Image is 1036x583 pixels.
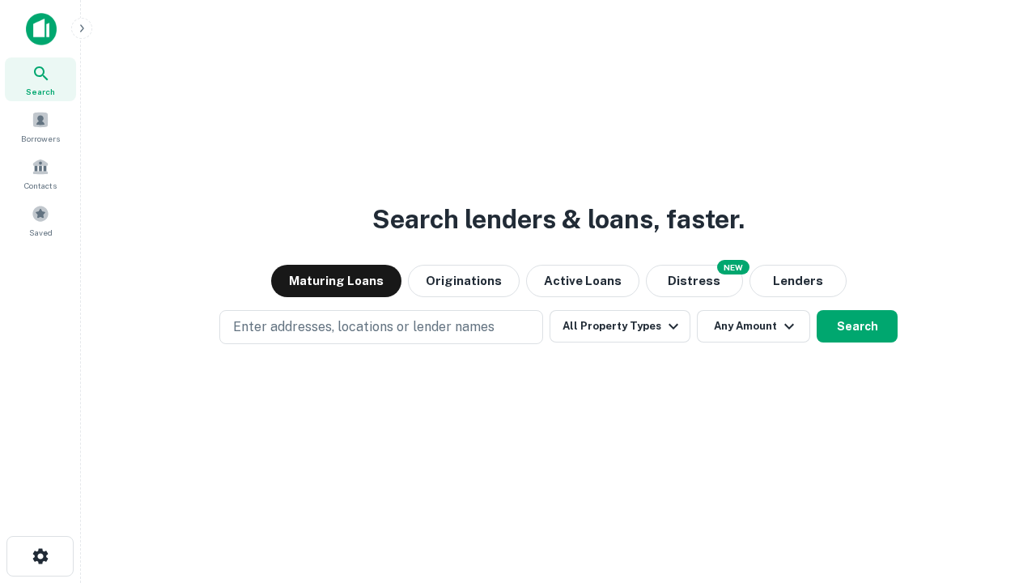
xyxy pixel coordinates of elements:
[271,265,401,297] button: Maturing Loans
[5,151,76,195] a: Contacts
[26,13,57,45] img: capitalize-icon.png
[21,132,60,145] span: Borrowers
[26,85,55,98] span: Search
[5,104,76,148] a: Borrowers
[955,453,1036,531] iframe: Chat Widget
[5,198,76,242] a: Saved
[526,265,639,297] button: Active Loans
[717,260,749,274] div: NEW
[219,310,543,344] button: Enter addresses, locations or lender names
[24,179,57,192] span: Contacts
[749,265,847,297] button: Lenders
[408,265,520,297] button: Originations
[550,310,690,343] button: All Property Types
[646,265,743,297] button: Search distressed loans with lien and other non-mortgage details.
[5,57,76,101] a: Search
[233,317,495,337] p: Enter addresses, locations or lender names
[817,310,898,343] button: Search
[372,200,745,239] h3: Search lenders & loans, faster.
[697,310,810,343] button: Any Amount
[29,226,53,239] span: Saved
